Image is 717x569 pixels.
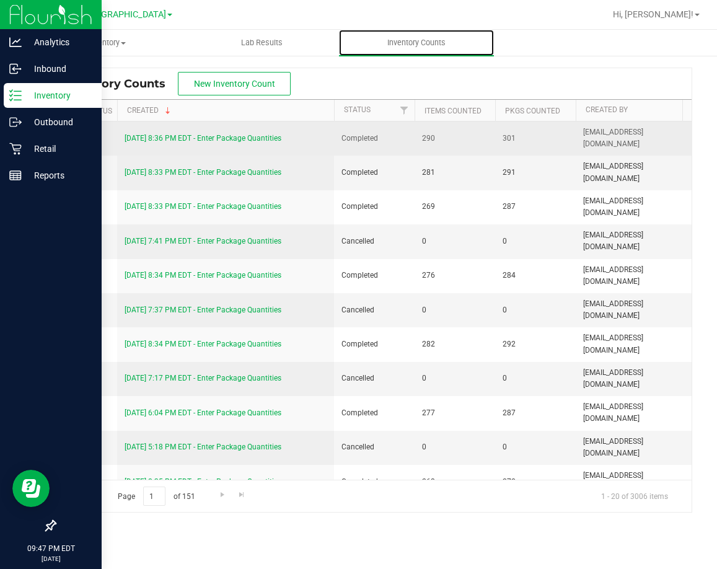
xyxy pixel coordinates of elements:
a: Status [344,105,371,114]
span: Cancelled [341,304,407,316]
span: [EMAIL_ADDRESS][DOMAIN_NAME] [583,264,692,288]
a: Items Counted [424,107,482,115]
p: Outbound [22,115,96,130]
span: Completed [341,407,407,419]
a: Inventory [30,30,185,56]
span: 0 [503,304,568,316]
a: Created By [586,105,628,114]
span: Cancelled [341,373,407,384]
span: Page of 151 [107,487,205,506]
a: Filter [394,100,415,121]
a: Go to the next page [213,487,231,503]
span: Completed [341,270,407,281]
span: 0 [422,373,488,384]
span: [EMAIL_ADDRESS][DOMAIN_NAME] [583,470,692,493]
a: [DATE] 8:36 PM EDT - Enter Package Quantities [125,134,281,143]
a: [DATE] 7:37 PM EDT - Enter Package Quantities [125,306,281,314]
inline-svg: Reports [9,169,22,182]
span: [EMAIL_ADDRESS][DOMAIN_NAME] [583,126,692,150]
a: [DATE] 8:35 PM EDT - Enter Package Quantities [125,477,281,486]
a: [DATE] 7:17 PM EDT - Enter Package Quantities [125,374,281,382]
span: 276 [422,270,488,281]
a: [DATE] 8:33 PM EDT - Enter Package Quantities [125,202,281,211]
span: 291 [503,167,568,179]
span: 1 - 20 of 3006 items [591,487,678,505]
span: Hi, [PERSON_NAME]! [613,9,693,19]
span: 0 [422,441,488,453]
span: 287 [503,201,568,213]
span: Inventory Counts [371,37,462,48]
a: [DATE] 7:41 PM EDT - Enter Package Quantities [125,237,281,245]
a: [DATE] 6:04 PM EDT - Enter Package Quantities [125,408,281,417]
span: 284 [503,270,568,281]
p: Reports [22,168,96,183]
span: Completed [341,476,407,488]
span: [EMAIL_ADDRESS][DOMAIN_NAME] [583,401,692,425]
span: 0 [503,373,568,384]
p: [DATE] [6,554,96,563]
inline-svg: Analytics [9,36,22,48]
span: 290 [422,133,488,144]
inline-svg: Inbound [9,63,22,75]
span: 292 [503,338,568,350]
input: 1 [143,487,165,506]
inline-svg: Retail [9,143,22,155]
span: Inventory Counts [64,77,178,90]
inline-svg: Outbound [9,116,22,128]
span: Completed [341,201,407,213]
span: Cancelled [341,441,407,453]
p: Retail [22,141,96,156]
p: 09:47 PM EDT [6,543,96,554]
span: [GEOGRAPHIC_DATA] [81,9,166,20]
span: Completed [341,338,407,350]
a: Go to the last page [233,487,251,503]
a: [DATE] 8:34 PM EDT - Enter Package Quantities [125,340,281,348]
a: Filter [679,100,700,121]
a: [DATE] 5:18 PM EDT - Enter Package Quantities [125,443,281,451]
span: 268 [422,476,488,488]
span: [EMAIL_ADDRESS][DOMAIN_NAME] [583,298,692,322]
span: New Inventory Count [194,79,275,89]
span: 0 [503,441,568,453]
span: Cancelled [341,236,407,247]
p: Analytics [22,35,96,50]
span: 281 [422,167,488,179]
span: [EMAIL_ADDRESS][DOMAIN_NAME] [583,332,692,356]
button: New Inventory Count [178,72,291,95]
span: Completed [341,133,407,144]
span: 301 [503,133,568,144]
a: Created [127,106,173,115]
p: Inbound [22,61,96,76]
span: Lab Results [224,37,299,48]
span: [EMAIL_ADDRESS][DOMAIN_NAME] [583,436,692,459]
span: [EMAIL_ADDRESS][DOMAIN_NAME] [583,161,692,184]
iframe: Resource center [12,470,50,507]
span: 269 [422,201,488,213]
a: [DATE] 8:33 PM EDT - Enter Package Quantities [125,168,281,177]
a: Lab Results [185,30,340,56]
a: Pkgs Counted [505,107,560,115]
span: [EMAIL_ADDRESS][DOMAIN_NAME] [583,229,692,253]
span: 287 [503,407,568,419]
a: Inventory Counts [339,30,494,56]
span: [EMAIL_ADDRESS][DOMAIN_NAME] [583,195,692,219]
span: 0 [503,236,568,247]
p: Inventory [22,88,96,103]
span: 272 [503,476,568,488]
span: Completed [341,167,407,179]
span: 277 [422,407,488,419]
span: 282 [422,338,488,350]
span: [EMAIL_ADDRESS][DOMAIN_NAME] [583,367,692,390]
span: 0 [422,304,488,316]
a: [DATE] 8:34 PM EDT - Enter Package Quantities [125,271,281,280]
span: Inventory [30,37,184,48]
inline-svg: Inventory [9,89,22,102]
span: 0 [422,236,488,247]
